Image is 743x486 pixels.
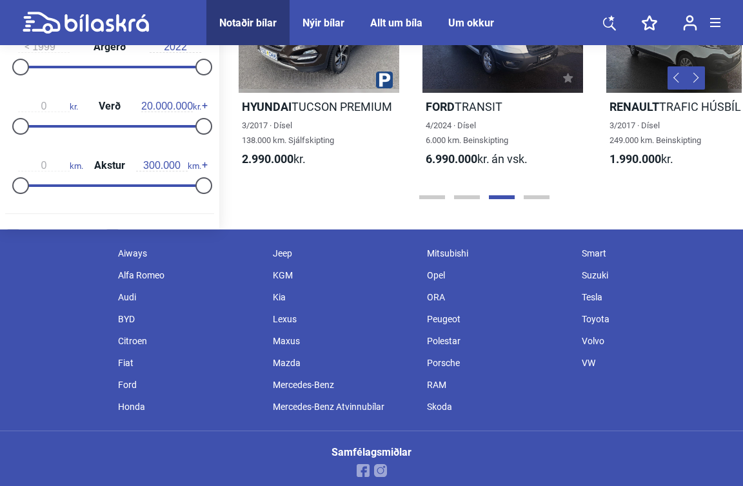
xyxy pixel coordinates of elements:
[266,352,421,374] div: Mazda
[141,101,201,112] span: kr.
[124,229,179,242] span: Plug-in hybrid
[18,101,78,112] span: kr.
[421,396,575,418] div: Skoda
[242,151,306,166] span: kr.
[136,160,201,171] span: km.
[575,242,730,264] div: Smart
[370,17,422,29] a: Allt um bíla
[448,17,494,29] a: Um okkur
[426,121,508,145] span: 4/2024 · Dísel 6.000 km. Beinskipting
[421,374,575,396] div: RAM
[683,15,697,31] img: user-login.svg
[686,66,705,90] button: Next
[421,352,575,374] div: Porsche
[112,374,266,396] div: Ford
[421,308,575,330] div: Peugeot
[426,100,455,113] b: Ford
[609,100,659,113] b: Renault
[199,229,213,242] span: 185
[25,229,63,242] span: Rafmagn
[609,152,661,166] b: 1.990.000
[422,99,583,114] h2: TRANSIT
[90,42,129,52] span: Árgerð
[112,308,266,330] div: BYD
[489,195,515,199] button: Page 3
[266,242,421,264] div: Jeep
[421,264,575,286] div: Opel
[421,242,575,264] div: Mitsubishi
[575,286,730,308] div: Tesla
[426,151,528,166] span: kr.
[242,152,293,166] b: 2.990.000
[95,101,124,112] span: Verð
[219,17,277,29] a: Notaðir bílar
[426,152,477,166] b: 6.990.000
[266,264,421,286] div: KGM
[112,242,266,264] div: Aiways
[454,195,480,199] button: Page 2
[266,330,421,352] div: Maxus
[112,352,266,374] div: Fiat
[266,396,421,418] div: Mercedes-Benz Atvinnubílar
[524,195,550,199] button: Page 4
[421,286,575,308] div: ORA
[86,229,99,242] span: 381
[266,308,421,330] div: Lexus
[112,286,266,308] div: Audi
[575,352,730,374] div: VW
[609,121,701,145] span: 3/2017 · Dísel 249.000 km. Beinskipting
[91,160,128,171] span: Akstur
[575,264,730,286] div: Suzuki
[609,151,673,166] span: kr.
[332,447,411,458] div: Samfélagsmiðlar
[266,286,421,308] div: Kia
[112,396,266,418] div: Honda
[668,66,687,90] button: Previous
[575,308,730,330] div: Toyota
[112,264,266,286] div: Alfa Romeo
[242,100,292,113] b: Hyundai
[575,330,730,352] div: Volvo
[302,17,344,29] a: Nýir bílar
[242,121,334,145] span: 3/2017 · Dísel 138.000 km. Sjálfskipting
[112,330,266,352] div: Citroen
[239,99,399,114] h2: TUCSON PREMIUM
[18,160,83,171] span: km.
[419,195,445,199] button: Page 1
[421,330,575,352] div: Polestar
[266,374,421,396] div: Mercedes-Benz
